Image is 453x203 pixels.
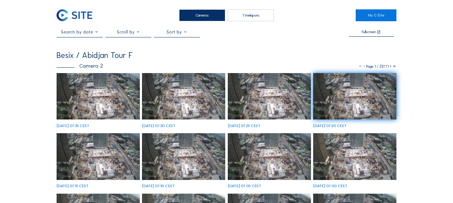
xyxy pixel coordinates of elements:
img: image_53788861 [142,133,225,180]
div: [DATE] 07:15 CEST [57,184,89,188]
img: C-SITE Logo [57,9,92,21]
img: image_53789327 [228,73,311,120]
div: Cameras [179,9,225,21]
input: Search by date 󰅀 [57,30,103,35]
div: Camera 2 [57,63,103,68]
div: [DATE] 07:35 CEST [57,124,89,128]
div: Besix / Abidjan Tour F [57,51,133,59]
div: [DATE] 07:25 CEST [228,124,261,128]
img: image_53789200 [313,73,396,120]
img: image_53788661 [313,133,396,180]
div: Fullscreen [362,30,376,34]
img: image_53789674 [57,73,140,120]
a: My C-Site [356,9,396,21]
div: [DATE] 07:30 CEST [142,124,176,128]
img: image_53789426 [142,73,225,120]
span: Page 1 / 23771 [366,64,388,69]
a: C-SITE Logo [57,9,97,21]
div: Timelapses [228,9,274,21]
img: image_53788746 [228,133,311,180]
div: [DATE] 07:00 CEST [313,184,347,188]
div: [DATE] 07:10 CEST [142,184,175,188]
div: [DATE] 07:05 CEST [228,184,261,188]
div: [DATE] 07:20 CEST [313,124,347,128]
img: image_53789111 [57,133,140,180]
